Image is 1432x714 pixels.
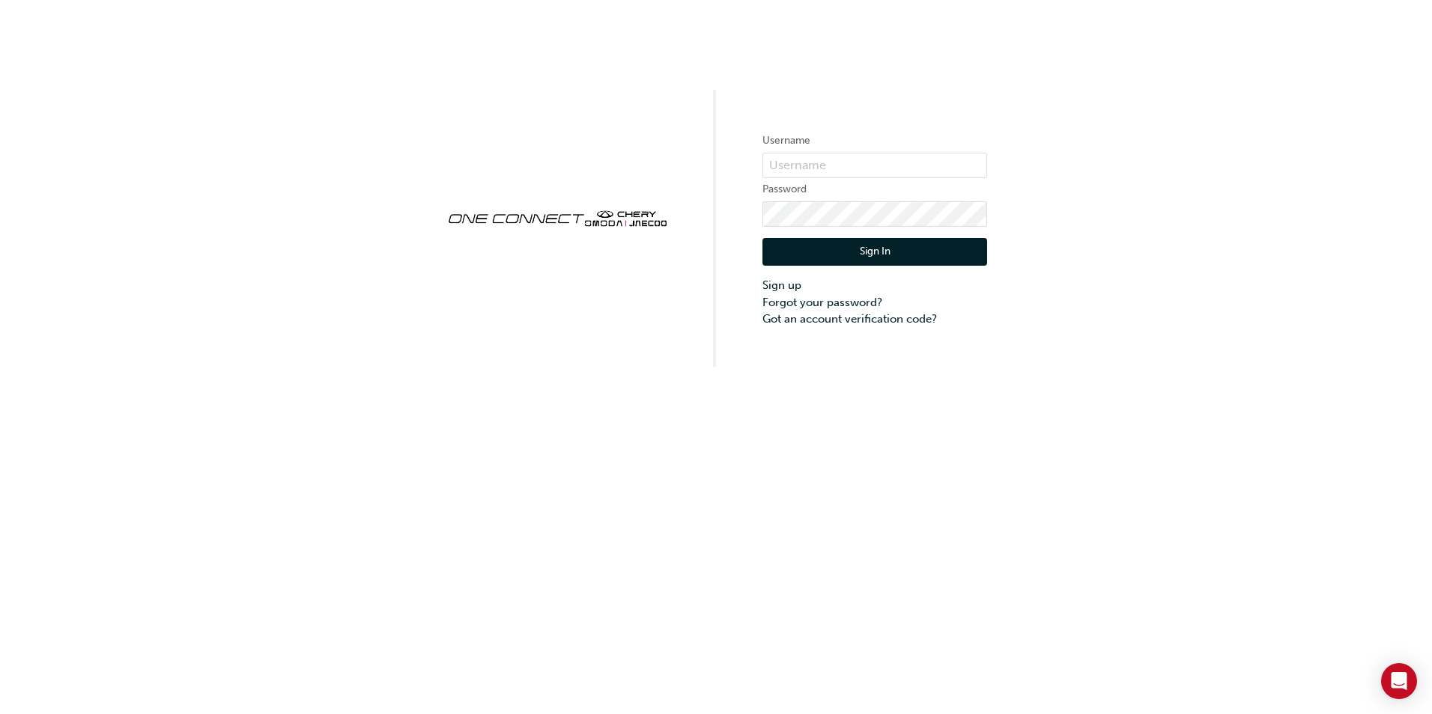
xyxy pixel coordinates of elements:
[762,294,987,311] a: Forgot your password?
[762,238,987,266] button: Sign In
[762,311,987,328] a: Got an account verification code?
[762,180,987,198] label: Password
[762,132,987,150] label: Username
[445,198,670,237] img: oneconnect
[762,277,987,294] a: Sign up
[762,153,987,178] input: Username
[1381,663,1417,699] div: Open Intercom Messenger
